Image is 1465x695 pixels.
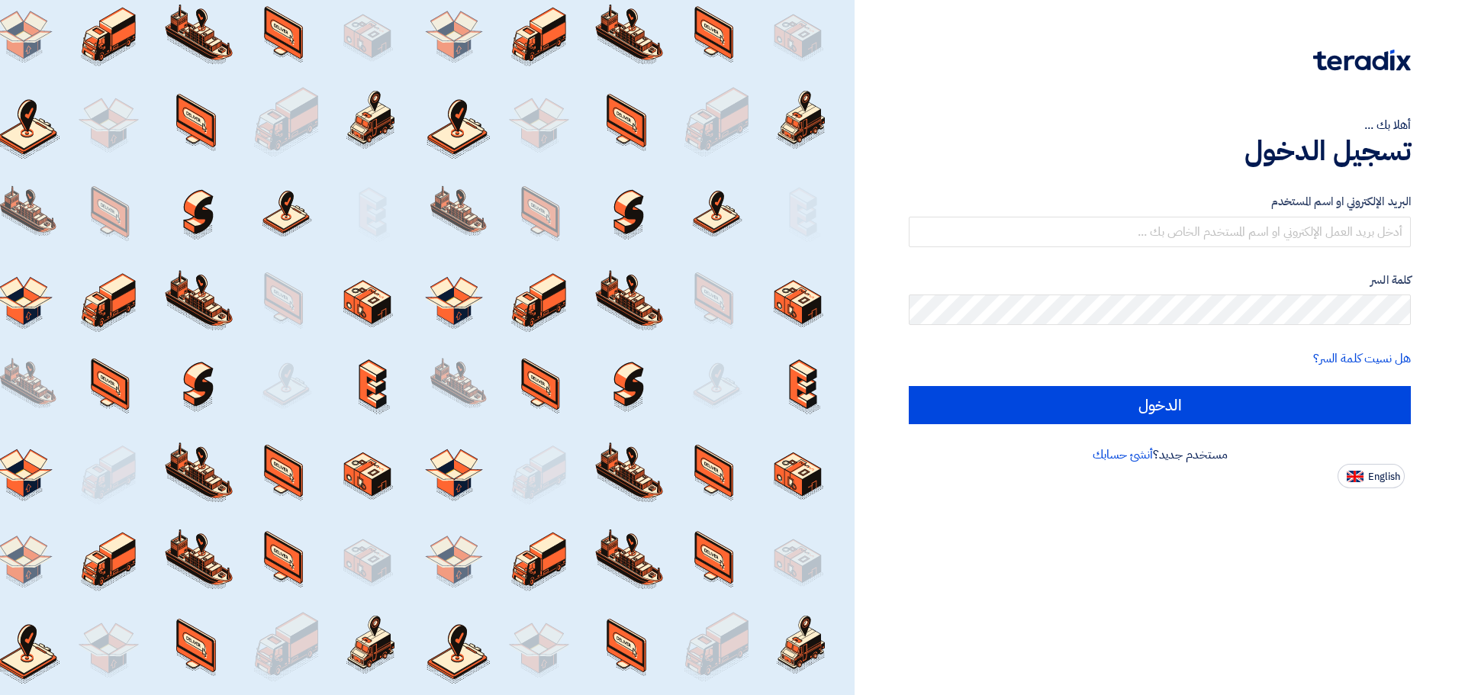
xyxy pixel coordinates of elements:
[909,446,1411,464] div: مستخدم جديد؟
[909,217,1411,247] input: أدخل بريد العمل الإلكتروني او اسم المستخدم الخاص بك ...
[909,116,1411,134] div: أهلا بك ...
[1347,471,1364,482] img: en-US.png
[909,272,1411,289] label: كلمة السر
[1093,446,1153,464] a: أنشئ حسابك
[1368,471,1400,482] span: English
[1338,464,1405,488] button: English
[909,134,1411,168] h1: تسجيل الدخول
[1313,349,1411,368] a: هل نسيت كلمة السر؟
[909,193,1411,211] label: البريد الإلكتروني او اسم المستخدم
[909,386,1411,424] input: الدخول
[1313,50,1411,71] img: Teradix logo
